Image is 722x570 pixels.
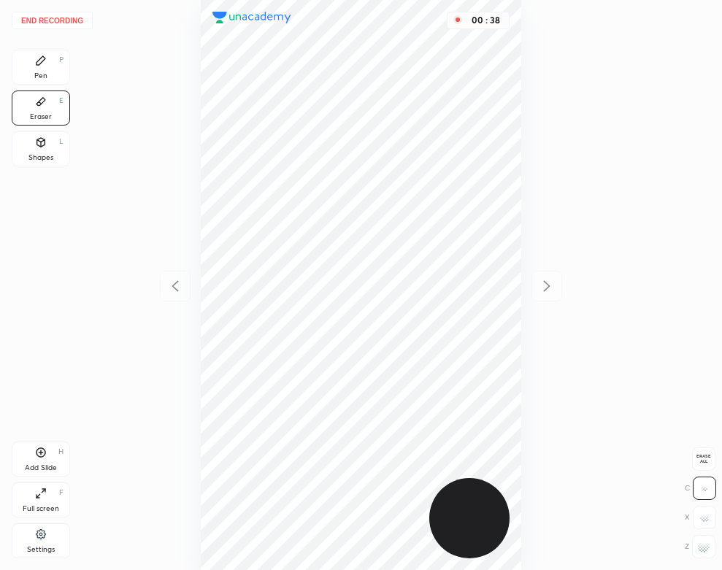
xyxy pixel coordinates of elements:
[59,56,64,63] div: P
[34,72,47,80] div: Pen
[693,454,715,464] span: Erase all
[59,97,64,104] div: E
[212,12,291,23] img: logo.38c385cc.svg
[28,154,53,161] div: Shapes
[25,464,57,471] div: Add Slide
[27,546,55,553] div: Settings
[23,505,59,512] div: Full screen
[59,489,64,496] div: F
[59,138,64,145] div: L
[685,506,716,529] div: X
[685,477,716,500] div: C
[685,535,715,558] div: Z
[12,12,93,29] button: End recording
[58,448,64,455] div: H
[468,15,503,26] div: 00 : 38
[30,113,52,120] div: Eraser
